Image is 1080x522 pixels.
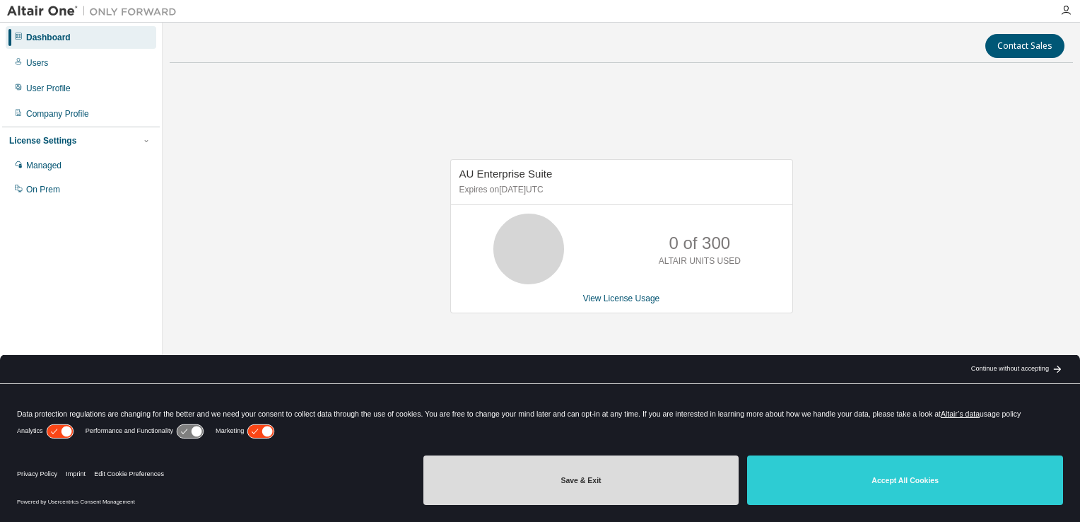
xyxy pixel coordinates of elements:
[459,184,780,196] p: Expires on [DATE] UTC
[7,4,184,18] img: Altair One
[26,32,71,43] div: Dashboard
[26,160,61,171] div: Managed
[26,57,48,69] div: Users
[26,83,71,94] div: User Profile
[583,294,660,303] a: View License Usage
[26,184,60,195] div: On Prem
[9,135,76,146] div: License Settings
[985,34,1064,58] button: Contact Sales
[659,255,741,267] p: ALTAIR UNITS USED
[669,231,730,255] p: 0 of 300
[26,108,89,120] div: Company Profile
[459,168,553,180] span: AU Enterprise Suite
